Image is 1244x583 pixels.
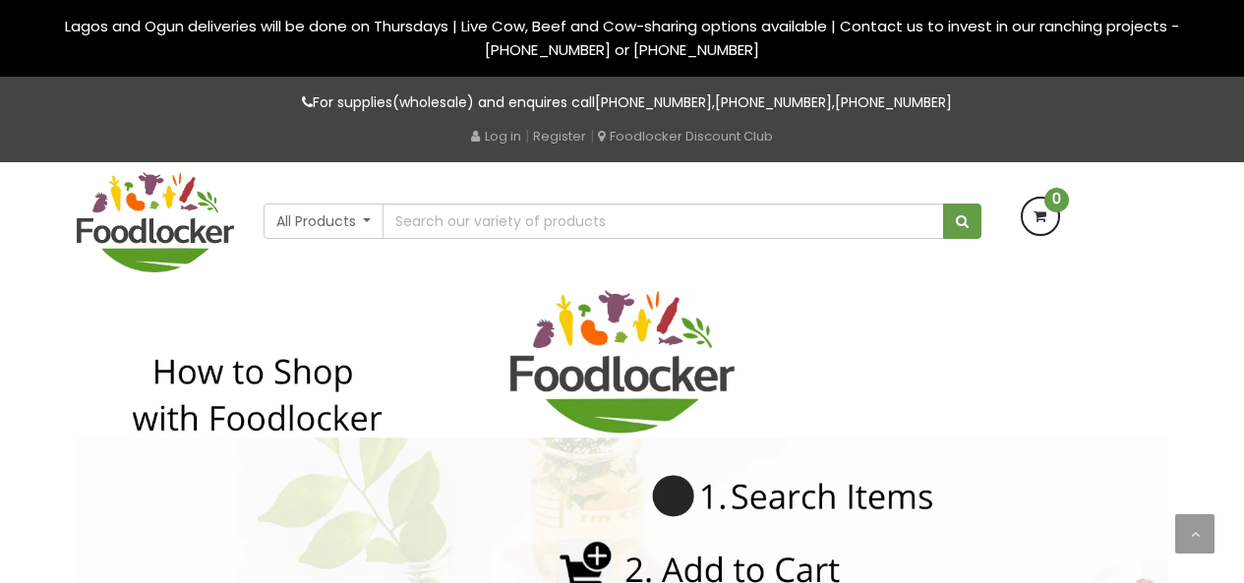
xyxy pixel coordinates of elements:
[715,92,832,112] a: [PHONE_NUMBER]
[525,126,529,146] span: |
[471,127,521,146] a: Log in
[65,16,1179,60] span: Lagos and Ogun deliveries will be done on Thursdays | Live Cow, Beef and Cow-sharing options avai...
[590,126,594,146] span: |
[77,91,1168,114] p: For supplies(wholesale) and enquires call , ,
[595,92,712,112] a: [PHONE_NUMBER]
[264,204,385,239] button: All Products
[383,204,943,239] input: Search our variety of products
[835,92,952,112] a: [PHONE_NUMBER]
[77,172,234,272] img: FoodLocker
[533,127,586,146] a: Register
[598,127,773,146] a: Foodlocker Discount Club
[1044,188,1069,212] span: 0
